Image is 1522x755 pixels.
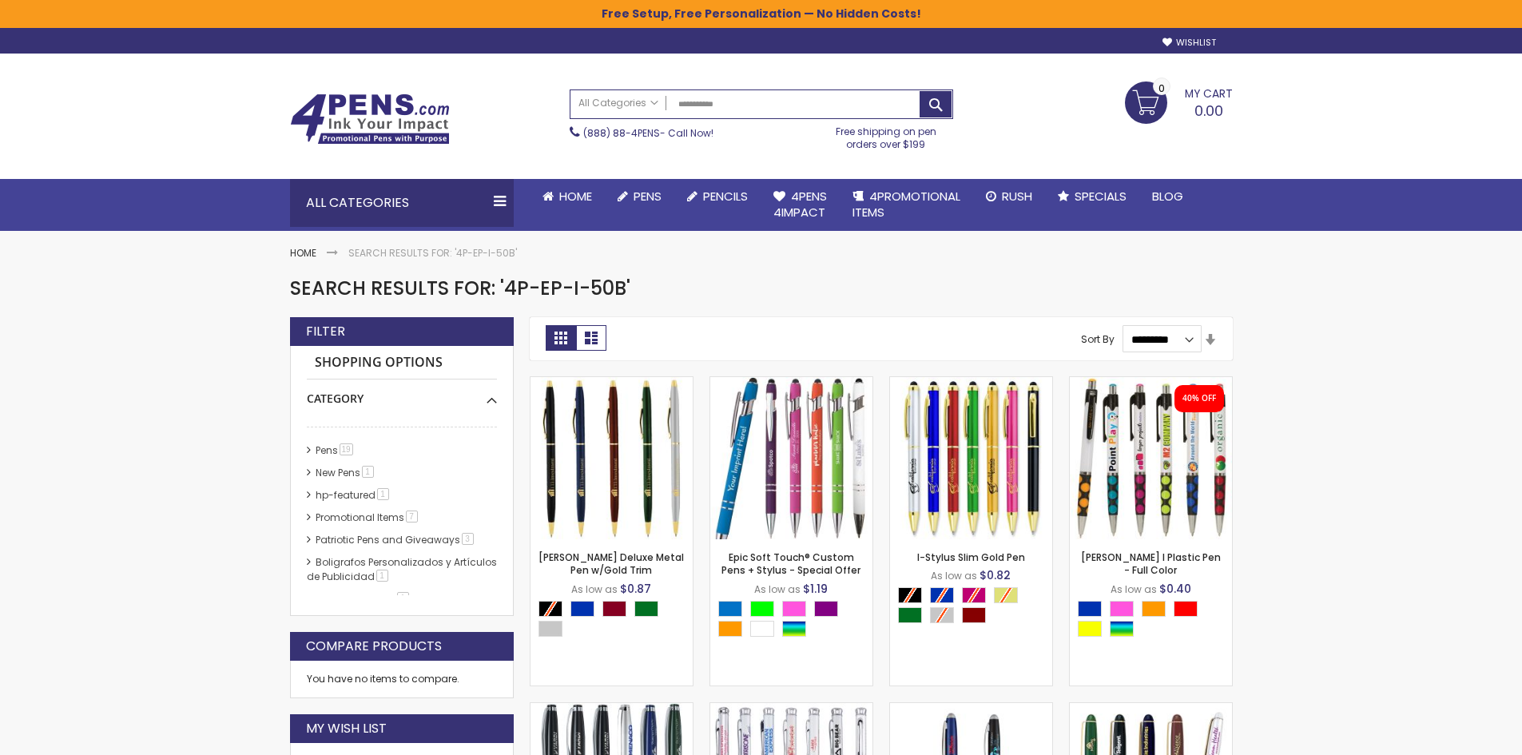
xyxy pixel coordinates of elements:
a: (888) 88-4PENS [583,126,660,140]
a: [PERSON_NAME] I Plastic Pen - Full Color [1081,550,1221,577]
div: Lime Green [750,601,774,617]
div: Select A Color [718,601,872,641]
div: All Categories [290,179,514,227]
a: Boligrafos Personalizados y Artículos de Publicidad1 [307,555,497,583]
div: Blue [1078,601,1102,617]
strong: Compare Products [306,638,442,655]
div: Assorted [1110,621,1134,637]
div: Category [307,379,497,407]
span: 0 [1158,81,1165,96]
div: Wine [962,607,986,623]
span: $0.87 [620,581,651,597]
a: Epic Soft Touch® Custom Pens + Stylus - Special Offer [710,376,872,390]
a: Pens19 [312,443,359,457]
a: Blog [1139,179,1196,214]
span: 7 [406,511,418,523]
a: Personalized Kaiser-I Twist-Action Ballpoint Pen with Matte Finish [890,702,1052,716]
div: Burgundy [602,601,626,617]
a: [PERSON_NAME] Deluxe Metal Pen w/Gold Trim [538,550,684,577]
a: 4PROMOTIONALITEMS [840,179,973,231]
strong: Search results for: '4P-EP-I-50B' [348,246,517,260]
img: Epic Soft Touch® Custom Pens + Stylus - Special Offer [710,377,872,539]
a: All Categories [570,90,666,117]
span: As low as [754,582,801,596]
span: $0.40 [1159,581,1191,597]
div: Blue Light [718,601,742,617]
span: All Categories [578,97,658,109]
div: Blue [570,601,594,617]
span: 1 [377,488,389,500]
span: 1 [362,466,374,478]
img: Madeline I Plastic Pen - Full Color [1070,377,1232,539]
a: Wishlist [1162,37,1216,49]
span: Search results for: '4P-EP-I-50B' [290,275,630,301]
a: Promotional Items7 [312,511,423,524]
div: Green [898,607,922,623]
div: Select A Color [898,587,1052,627]
a: Danish-I Twist-Action Brass Ballpoint Heavy Brass Pen with Gold Accents [1070,702,1232,716]
div: 40% OFF [1182,393,1216,404]
strong: Grid [546,325,576,351]
a: 0.00 0 [1125,81,1233,121]
span: 4PROMOTIONAL ITEMS [852,188,960,221]
a: Home [530,179,605,214]
a: Madeline I Plastic Pen - Full Color [1070,376,1232,390]
span: As low as [1111,582,1157,596]
span: As low as [571,582,618,596]
div: Purple [814,601,838,617]
span: $1.19 [803,581,828,597]
strong: My Wish List [306,720,387,737]
span: Specials [1075,188,1127,205]
img: Cooper Deluxe Metal Pen w/Gold Trim [531,377,693,539]
div: Assorted [782,621,806,637]
div: Orange [1142,601,1166,617]
a: 4Pens4impact [761,179,840,231]
a: I-Stylus Slim Gold Pen [917,550,1025,564]
div: Yellow [1078,621,1102,637]
span: - Call Now! [583,126,713,140]
span: 19 [340,443,353,455]
div: Green [634,601,658,617]
a: I-Stylus Slim Gold Pen [890,376,1052,390]
span: Rush [1002,188,1032,205]
a: New Pens1 [312,466,380,479]
span: 3 [462,533,474,545]
img: 4Pens Custom Pens and Promotional Products [290,93,450,145]
a: Patriotic Pens and Giveaways3 [312,533,479,546]
span: $0.82 [980,567,1011,583]
label: Sort By [1081,332,1115,346]
a: Home [290,246,316,260]
img: I-Stylus Slim Gold Pen [890,377,1052,539]
div: Silver [538,621,562,637]
div: Pink [1110,601,1134,617]
span: 1 [397,592,409,604]
a: Boreas-I Twist Action Ballpoint Brass Barrel Pen with Ultra Soft Rubber Gripper & Cross Style Refill [710,702,872,716]
a: Pencils [674,179,761,214]
div: Free shipping on pen orders over $199 [819,119,953,151]
a: Rush [973,179,1045,214]
span: 0.00 [1194,101,1223,121]
strong: Filter [306,323,345,340]
a: Cooper Deluxe Metal Pen w/Gold Trim [531,376,693,390]
a: Epic Soft Touch® Custom Pens + Stylus - Special Offer [721,550,860,577]
span: Blog [1152,188,1183,205]
span: Home [559,188,592,205]
div: Red [1174,601,1198,617]
a: Specials [1045,179,1139,214]
a: hp-featured1 [312,488,395,502]
span: Pencils [703,188,748,205]
span: Pens [634,188,662,205]
span: 1 [376,570,388,582]
a: New Lower Prices1 [312,592,415,606]
div: You have no items to compare. [290,661,514,698]
a: Pens [605,179,674,214]
div: Select A Color [538,601,693,641]
a: Custom Mandala-I Twist-Action Metal Ballpoint Pen with Resin Center Band [531,702,693,716]
strong: Shopping Options [307,346,497,380]
span: As low as [931,569,977,582]
div: White [750,621,774,637]
div: Orange [718,621,742,637]
div: Select A Color [1078,601,1232,641]
span: 4Pens 4impact [773,188,827,221]
div: Pink [782,601,806,617]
